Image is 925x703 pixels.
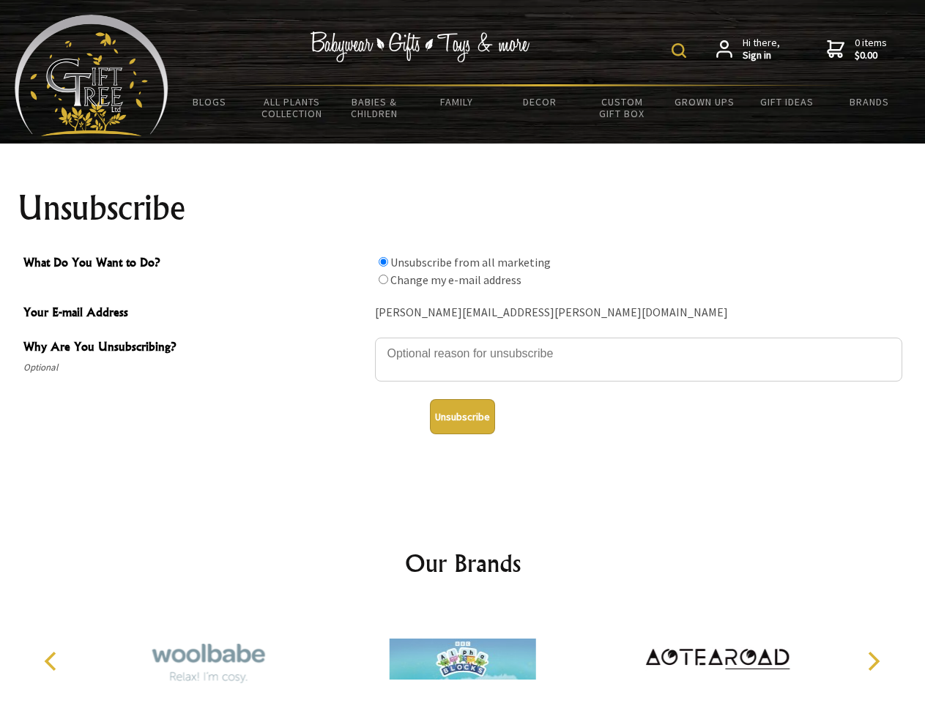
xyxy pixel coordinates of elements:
[375,302,902,324] div: [PERSON_NAME][EMAIL_ADDRESS][PERSON_NAME][DOMAIN_NAME]
[23,359,368,376] span: Optional
[743,49,780,62] strong: Sign in
[743,37,780,62] span: Hi there,
[716,37,780,62] a: Hi there,Sign in
[498,86,581,117] a: Decor
[333,86,416,129] a: Babies & Children
[855,36,887,62] span: 0 items
[828,86,911,117] a: Brands
[390,255,551,269] label: Unsubscribe from all marketing
[672,43,686,58] img: product search
[663,86,746,117] a: Grown Ups
[746,86,828,117] a: Gift Ideas
[416,86,499,117] a: Family
[430,399,495,434] button: Unsubscribe
[581,86,664,129] a: Custom Gift Box
[23,338,368,359] span: Why Are You Unsubscribing?
[15,15,168,136] img: Babyware - Gifts - Toys and more...
[23,303,368,324] span: Your E-mail Address
[251,86,334,129] a: All Plants Collection
[311,31,530,62] img: Babywear - Gifts - Toys & more
[827,37,887,62] a: 0 items$0.00
[375,338,902,382] textarea: Why Are You Unsubscribing?
[390,272,521,287] label: Change my e-mail address
[379,275,388,284] input: What Do You Want to Do?
[18,190,908,226] h1: Unsubscribe
[168,86,251,117] a: BLOGS
[37,645,69,677] button: Previous
[379,257,388,267] input: What Do You Want to Do?
[857,645,889,677] button: Next
[855,49,887,62] strong: $0.00
[29,546,896,581] h2: Our Brands
[23,253,368,275] span: What Do You Want to Do?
